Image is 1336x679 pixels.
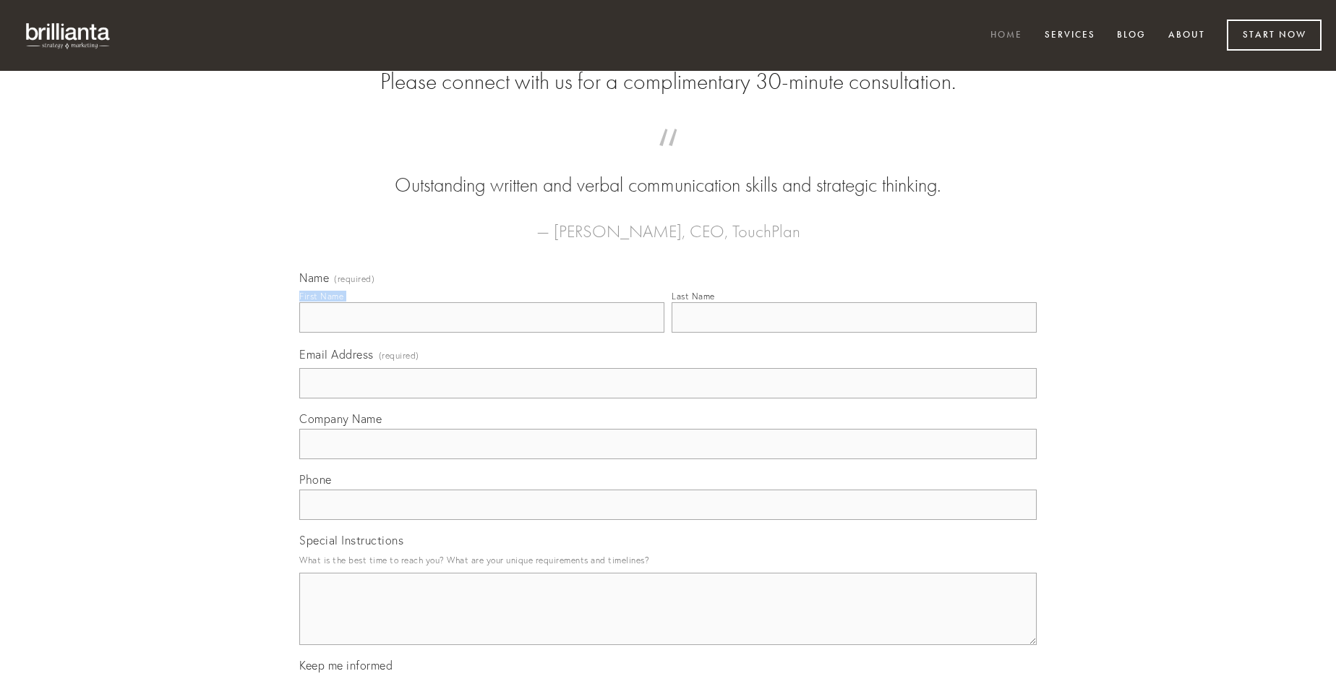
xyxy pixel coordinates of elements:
[322,143,1014,200] blockquote: Outstanding written and verbal communication skills and strategic thinking.
[334,275,374,283] span: (required)
[981,24,1032,48] a: Home
[299,658,393,672] span: Keep me informed
[322,200,1014,246] figcaption: — [PERSON_NAME], CEO, TouchPlan
[379,346,419,365] span: (required)
[672,291,715,302] div: Last Name
[1108,24,1155,48] a: Blog
[1035,24,1105,48] a: Services
[299,550,1037,570] p: What is the best time to reach you? What are your unique requirements and timelines?
[299,472,332,487] span: Phone
[1159,24,1215,48] a: About
[299,533,403,547] span: Special Instructions
[322,143,1014,171] span: “
[299,291,343,302] div: First Name
[14,14,123,56] img: brillianta - research, strategy, marketing
[299,68,1037,95] h2: Please connect with us for a complimentary 30-minute consultation.
[299,270,329,285] span: Name
[299,347,374,362] span: Email Address
[1227,20,1322,51] a: Start Now
[299,411,382,426] span: Company Name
